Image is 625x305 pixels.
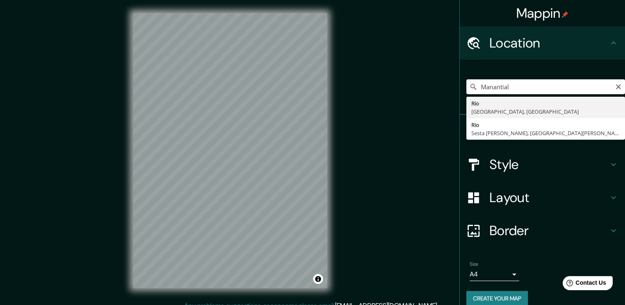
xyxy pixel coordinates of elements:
h4: Location [490,35,608,51]
div: [GEOGRAPHIC_DATA], [GEOGRAPHIC_DATA] [471,107,620,116]
iframe: Help widget launcher [551,273,616,296]
div: Location [460,26,625,60]
h4: Mappin [516,5,569,21]
button: Clear [615,82,622,90]
h4: Layout [490,189,608,206]
div: Sesta [PERSON_NAME], [GEOGRAPHIC_DATA][PERSON_NAME], [GEOGRAPHIC_DATA] [471,129,620,137]
div: Layout [460,181,625,214]
input: Pick your city or area [466,79,625,94]
h4: Border [490,222,608,239]
img: pin-icon.png [562,11,568,18]
div: A4 [470,268,519,281]
h4: Pins [490,123,608,140]
div: Rio [471,99,620,107]
label: Size [470,261,478,268]
button: Toggle attribution [313,274,323,284]
div: Style [460,148,625,181]
div: Pins [460,115,625,148]
canvas: Map [133,13,327,288]
div: Rio [471,121,620,129]
div: Border [460,214,625,247]
h4: Style [490,156,608,173]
